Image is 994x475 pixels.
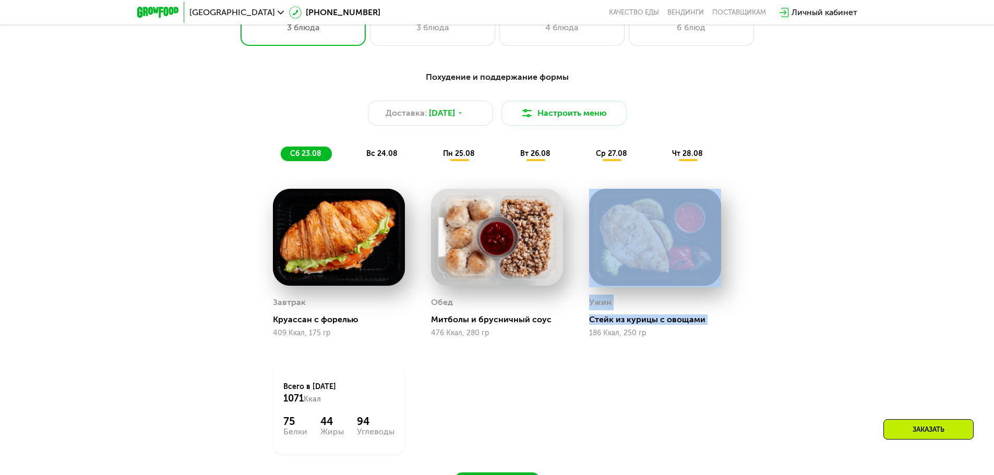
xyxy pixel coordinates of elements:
span: пн 25.08 [443,149,475,158]
span: Ккал [304,395,321,404]
span: сб 23.08 [290,149,321,158]
div: 94 [357,415,394,428]
span: [GEOGRAPHIC_DATA] [189,8,275,17]
div: Всего в [DATE] [283,382,394,405]
button: Настроить меню [501,101,627,126]
span: вс 24.08 [366,149,398,158]
div: Похудение и поддержание формы [188,71,806,84]
div: 476 Ккал, 280 гр [431,329,563,337]
div: Обед [431,295,453,310]
div: 186 Ккал, 250 гр [589,329,721,337]
span: [DATE] [429,107,455,119]
div: Заказать [883,419,974,440]
span: ср 27.08 [596,149,627,158]
div: Митболы и брусничный соус [431,314,571,325]
div: 75 [283,415,307,428]
a: Качество еды [609,8,659,17]
div: Ужин [589,295,612,310]
div: 409 Ккал, 175 гр [273,329,405,337]
span: вт 26.08 [520,149,550,158]
div: Углеводы [357,428,394,436]
span: 1071 [283,393,304,404]
span: чт 28.08 [672,149,703,158]
div: 3 блюда [252,21,355,34]
div: 3 блюда [381,21,484,34]
div: 6 блюд [640,21,743,34]
a: [PHONE_NUMBER] [289,6,380,19]
div: Круассан с форелью [273,314,413,325]
div: Личный кабинет [792,6,857,19]
a: Вендинги [667,8,704,17]
div: 44 [320,415,344,428]
div: 4 блюда [510,21,614,34]
div: Стейк из курицы с овощами [589,314,729,325]
div: Белки [283,428,307,436]
span: Доставка: [386,107,427,119]
div: Завтрак [273,295,306,310]
div: Жиры [320,428,344,436]
div: поставщикам [712,8,766,17]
